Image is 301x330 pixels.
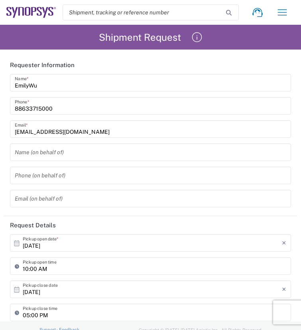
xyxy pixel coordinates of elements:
h2: Requester Information [10,61,75,69]
input: Shipment, tracking or reference number [63,5,226,20]
i: × [282,283,286,296]
h2: Shipment Request [99,32,181,43]
i: × [282,237,286,249]
h2: Request Details [10,221,56,229]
